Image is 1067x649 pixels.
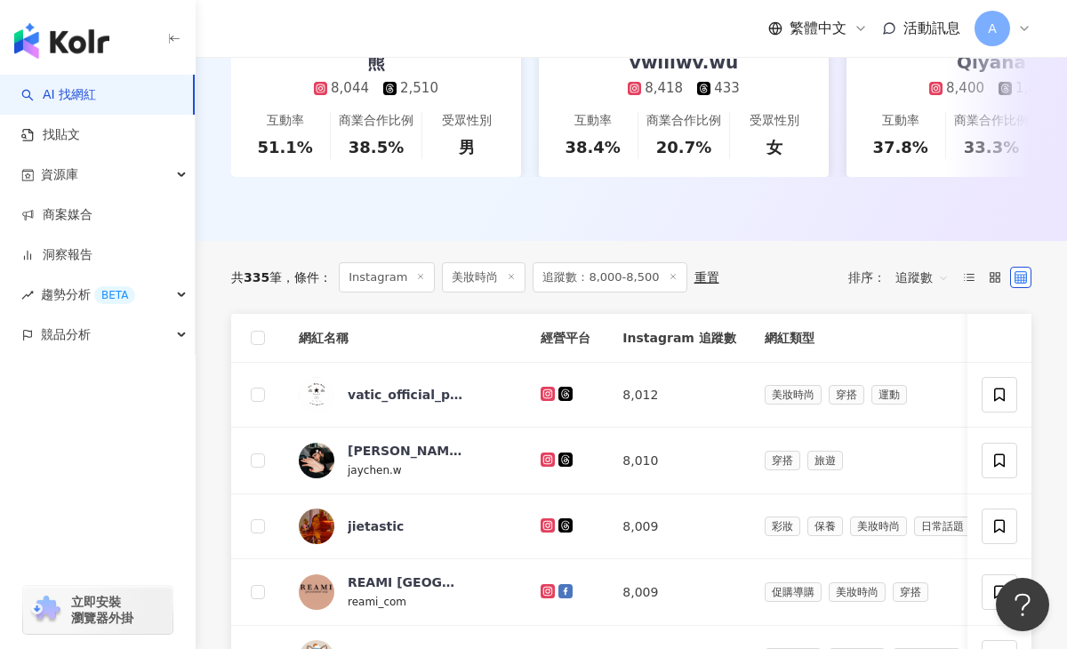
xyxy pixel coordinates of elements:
div: 女 [766,136,782,158]
span: 335 [244,270,269,284]
div: 37.8% [872,136,927,158]
span: 追蹤數 [895,263,949,292]
span: 日常話題 [914,517,971,536]
span: 促購導購 [765,582,822,602]
div: 男 [459,136,475,158]
span: Instagram [339,262,435,292]
span: 立即安裝 瀏覽器外掛 [71,594,133,626]
div: 8,400 [946,79,984,98]
div: [PERSON_NAME] [PERSON_NAME] [348,442,463,460]
span: 追蹤數：8,000-8,500 [533,262,686,292]
a: KOL Avatarjietastic [299,509,512,544]
div: 商業合作比例 [339,112,413,130]
span: 資源庫 [41,155,78,195]
span: 運動 [871,385,907,405]
div: Qiyana [939,50,1044,75]
span: 彩妝 [765,517,800,536]
div: 商業合作比例 [646,112,721,130]
div: 8,044 [331,79,369,98]
div: 受眾性別 [750,112,799,130]
td: 8,009 [608,559,750,626]
span: 趨勢分析 [41,275,135,315]
th: 網紅名稱 [285,314,526,363]
div: 51.1% [257,136,312,158]
span: 競品分析 [41,315,91,355]
img: KOL Avatar [299,574,334,610]
span: 穿搭 [893,582,928,602]
img: KOL Avatar [299,443,334,478]
img: chrome extension [28,596,63,624]
td: 8,010 [608,428,750,494]
td: 8,012 [608,363,750,428]
div: 排序： [848,263,959,292]
div: 8,418 [645,79,683,98]
div: 受眾性別 [442,112,492,130]
div: 433 [714,79,740,98]
span: 保養 [807,517,843,536]
span: 美妝時尚 [829,582,886,602]
a: 洞察報告 [21,246,92,264]
div: 33.3% [964,136,1019,158]
span: 美妝時尚 [442,262,525,292]
a: 商案媒合 [21,206,92,224]
div: 熊 [349,50,403,75]
img: KOL Avatar [299,509,334,544]
span: 美妝時尚 [765,385,822,405]
span: 條件 ： [282,270,332,284]
th: 經營平台 [526,314,608,363]
div: 重置 [694,270,719,284]
span: 穿搭 [829,385,864,405]
div: jietastic [348,517,404,535]
span: 活動訊息 [903,20,960,36]
span: 美妝時尚 [850,517,907,536]
span: 繁體中文 [790,19,846,38]
div: 互動率 [882,112,919,130]
td: 8,009 [608,494,750,559]
div: 共 筆 [231,270,282,284]
div: 20.7% [656,136,711,158]
div: 商業合作比例 [954,112,1029,130]
img: KOL Avatar [299,377,334,413]
img: logo [14,23,109,59]
div: 互動率 [267,112,304,130]
div: vwiiiwv.wu [612,50,756,75]
div: 38.4% [565,136,620,158]
a: searchAI 找網紅 [21,86,96,104]
span: reami_com [348,596,406,608]
a: chrome extension立即安裝 瀏覽器外掛 [23,586,172,634]
span: 旅遊 [807,451,843,470]
div: BETA [94,286,135,304]
span: rise [21,289,34,301]
div: REAMI [GEOGRAPHIC_DATA] [348,573,463,591]
div: 1,811 [1015,79,1054,98]
span: jaychen.w [348,464,402,477]
th: Instagram 追蹤數 [608,314,750,363]
span: 穿搭 [765,451,800,470]
div: vatic_official_pages [348,386,463,404]
div: 38.5% [349,136,404,158]
a: KOL AvatarREAMI [GEOGRAPHIC_DATA]reami_com [299,573,512,611]
a: KOL Avatarvatic_official_pages [299,377,512,413]
iframe: Help Scout Beacon - Open [996,578,1049,631]
span: A [988,19,997,38]
a: KOL Avatar[PERSON_NAME] [PERSON_NAME]jaychen.w [299,442,512,479]
div: 2,510 [400,79,438,98]
div: 互動率 [574,112,612,130]
a: 找貼文 [21,126,80,144]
